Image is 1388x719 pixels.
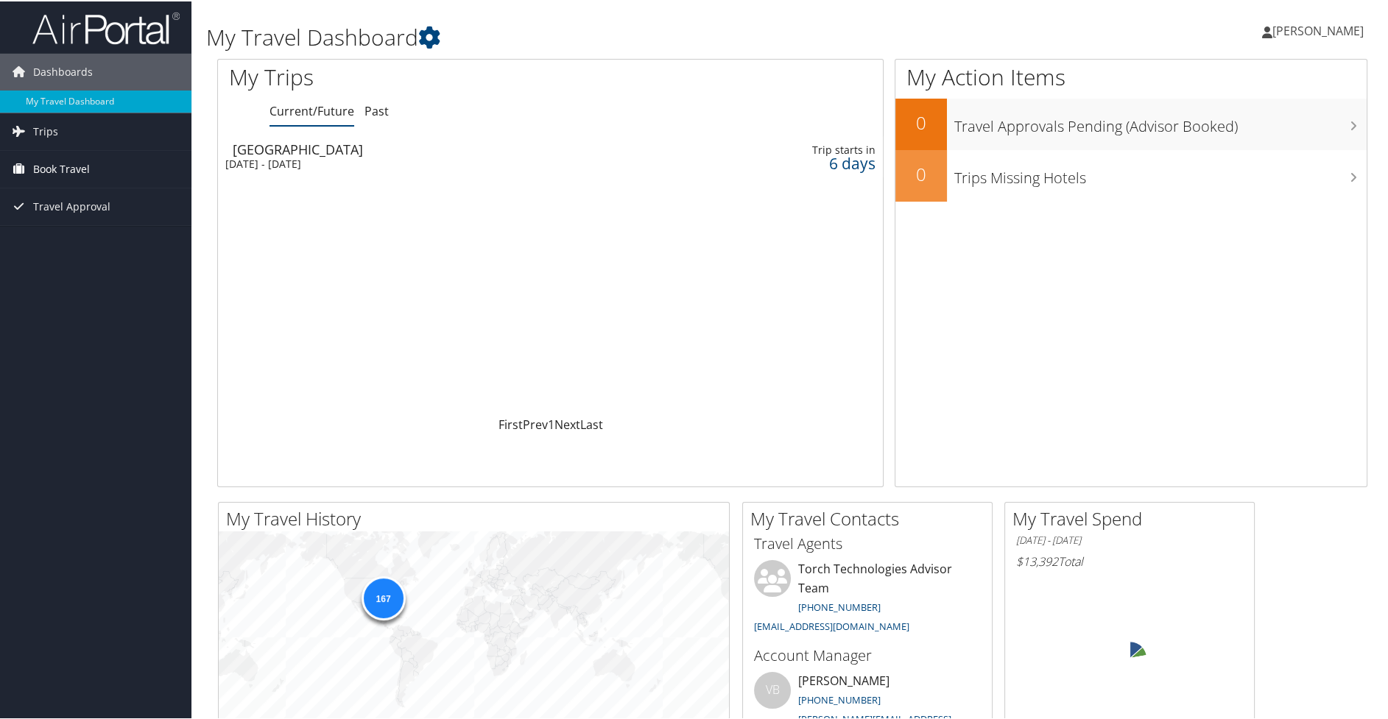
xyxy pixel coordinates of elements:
[33,112,58,149] span: Trips
[226,505,729,530] h2: My Travel History
[206,21,987,52] h1: My Travel Dashboard
[32,10,180,44] img: airportal-logo.png
[798,599,881,612] a: [PHONE_NUMBER]
[33,149,90,186] span: Book Travel
[233,141,639,155] div: [GEOGRAPHIC_DATA]
[1016,552,1058,568] span: $13,392
[1262,7,1378,52] a: [PERSON_NAME]
[895,97,1367,149] a: 0Travel Approvals Pending (Advisor Booked)
[954,159,1367,187] h3: Trips Missing Hotels
[724,142,876,155] div: Trip starts in
[547,415,554,431] a: 1
[361,575,405,619] div: 167
[754,670,791,707] div: VB
[895,149,1367,200] a: 0Trips Missing Hotels
[579,415,602,431] a: Last
[522,415,547,431] a: Prev
[895,109,947,134] h2: 0
[1016,532,1243,546] h6: [DATE] - [DATE]
[554,415,579,431] a: Next
[895,60,1367,91] h1: My Action Items
[33,187,110,224] span: Travel Approval
[225,156,632,169] div: [DATE] - [DATE]
[954,107,1367,135] h3: Travel Approvals Pending (Advisor Booked)
[724,155,876,169] div: 6 days
[754,644,981,665] h3: Account Manager
[33,52,93,89] span: Dashboards
[895,160,947,185] h2: 0
[1012,505,1254,530] h2: My Travel Spend
[798,692,881,705] a: [PHONE_NUMBER]
[498,415,522,431] a: First
[1272,21,1364,38] span: [PERSON_NAME]
[750,505,992,530] h2: My Travel Contacts
[747,559,988,637] li: Torch Technologies Advisor Team
[364,102,389,118] a: Past
[270,102,354,118] a: Current/Future
[754,532,981,553] h3: Travel Agents
[229,60,595,91] h1: My Trips
[1016,552,1243,568] h6: Total
[754,618,909,631] a: [EMAIL_ADDRESS][DOMAIN_NAME]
